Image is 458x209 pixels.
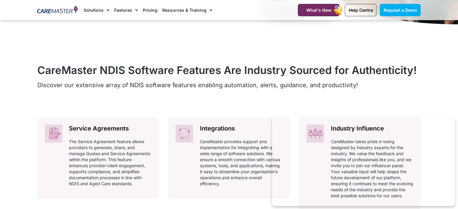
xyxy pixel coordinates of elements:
[383,8,417,13] span: Request a Demo
[348,8,373,13] span: Help Centre
[345,4,376,16] a: Help Centre
[176,124,193,143] img: CareMaster NDIS CRM ensures seamless work integration with Xero and MYOB, optimising financial ma...
[69,124,151,133] h2: Service Agreements
[37,81,421,90] p: Discover our extensive array of NDIS software features enabling automation, alerts, guidance, and...
[200,139,282,187] p: CareMaster provides support and implementation for integrating with a wide range of software solu...
[380,4,421,16] a: Request a Demo
[298,4,339,16] a: What's New
[37,6,78,15] img: CareMaster Logo
[306,8,331,13] span: What's New
[37,64,421,76] h2: CareMaster NDIS Software Features Are Industry Sourced for Authenticity!
[69,139,151,187] p: The Service Agreement feature allows providers to generate, share, and manage Quotes and Service ...
[272,117,455,206] iframe: Popup CTA
[200,124,282,133] h2: Integrations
